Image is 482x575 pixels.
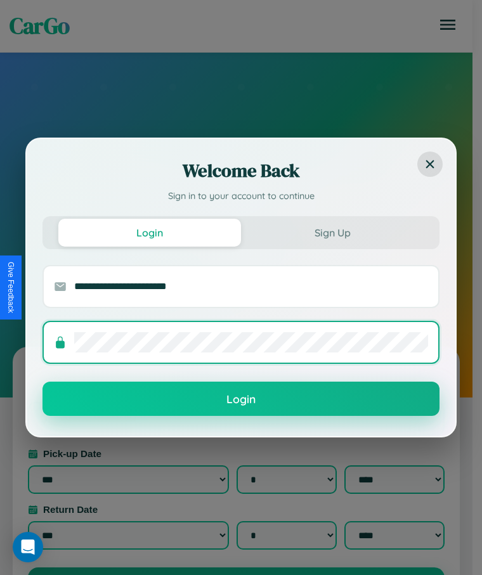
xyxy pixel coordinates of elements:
div: Open Intercom Messenger [13,532,43,562]
button: Login [58,219,241,247]
div: Give Feedback [6,262,15,313]
button: Login [42,382,440,416]
button: Sign Up [241,219,424,247]
h2: Welcome Back [42,158,440,183]
p: Sign in to your account to continue [42,190,440,204]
